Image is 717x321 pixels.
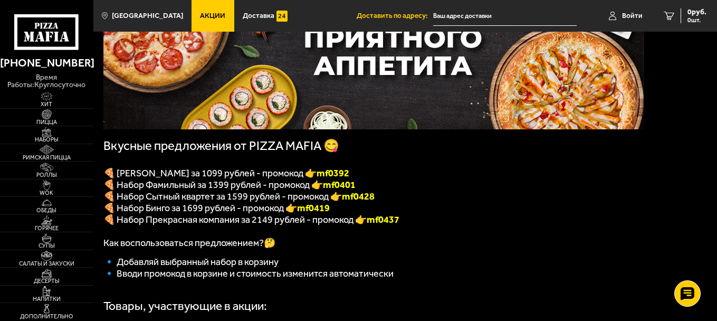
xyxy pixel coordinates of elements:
span: 🍕 Набор Сытный квартет за 1599 рублей - промокод 👉 [103,191,375,202]
span: [GEOGRAPHIC_DATA] [112,12,183,20]
img: 15daf4d41897b9f0e9f617042186c801.svg [276,11,288,22]
span: Акции [200,12,225,20]
div: Товары, участвующие в акции: [103,300,267,313]
span: 🔹 Вводи промокод в корзине и стоимость изменится автоматически [103,268,394,279]
b: mf0419 [297,202,330,214]
span: Войти [622,12,643,20]
span: 🍕 Набор Фамильный за 1399 рублей - промокод 👉 [103,179,356,191]
span: 0 руб. [687,8,706,16]
span: 🍕 Набор Бинго за 1699 рублей - промокод 👉 [103,202,330,214]
span: mf0437 [367,214,399,225]
span: Как воспользоваться предложением?🤔 [103,237,275,249]
b: mf0401 [323,179,356,191]
b: mf0428 [342,191,375,202]
span: Доставка [243,12,274,20]
span: 🍕 Набор Прекрасная компания за 2149 рублей - промокод 👉 [103,214,367,225]
span: Доставить по адресу: [357,12,433,20]
span: 0 шт. [687,17,706,23]
span: 🔹 Добавляй выбранный набор в корзину [103,256,279,268]
input: Ваш адрес доставки [433,6,577,26]
span: 🍕 [PERSON_NAME] за 1099 рублей - промокод 👉 [103,167,349,179]
span: Вкусные предложения от PIZZA MAFIA 😋 [103,138,339,153]
font: mf0392 [317,167,349,179]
